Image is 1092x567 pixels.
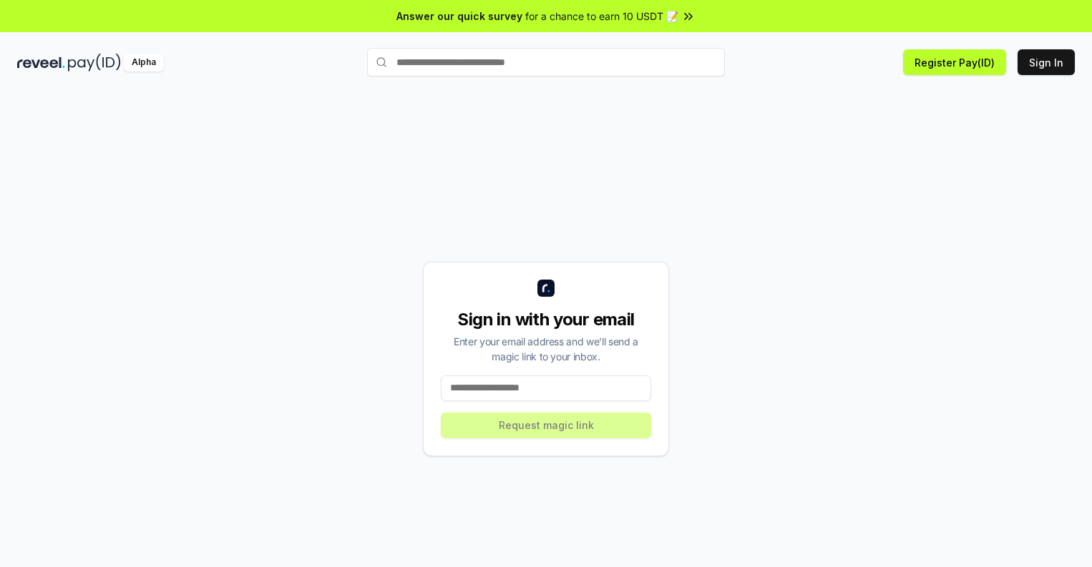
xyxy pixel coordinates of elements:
div: Alpha [124,54,164,72]
img: logo_small [537,280,555,297]
div: Enter your email address and we’ll send a magic link to your inbox. [441,334,651,364]
img: pay_id [68,54,121,72]
button: Register Pay(ID) [903,49,1006,75]
span: for a chance to earn 10 USDT 📝 [525,9,678,24]
img: reveel_dark [17,54,65,72]
span: Answer our quick survey [396,9,522,24]
button: Sign In [1018,49,1075,75]
div: Sign in with your email [441,308,651,331]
